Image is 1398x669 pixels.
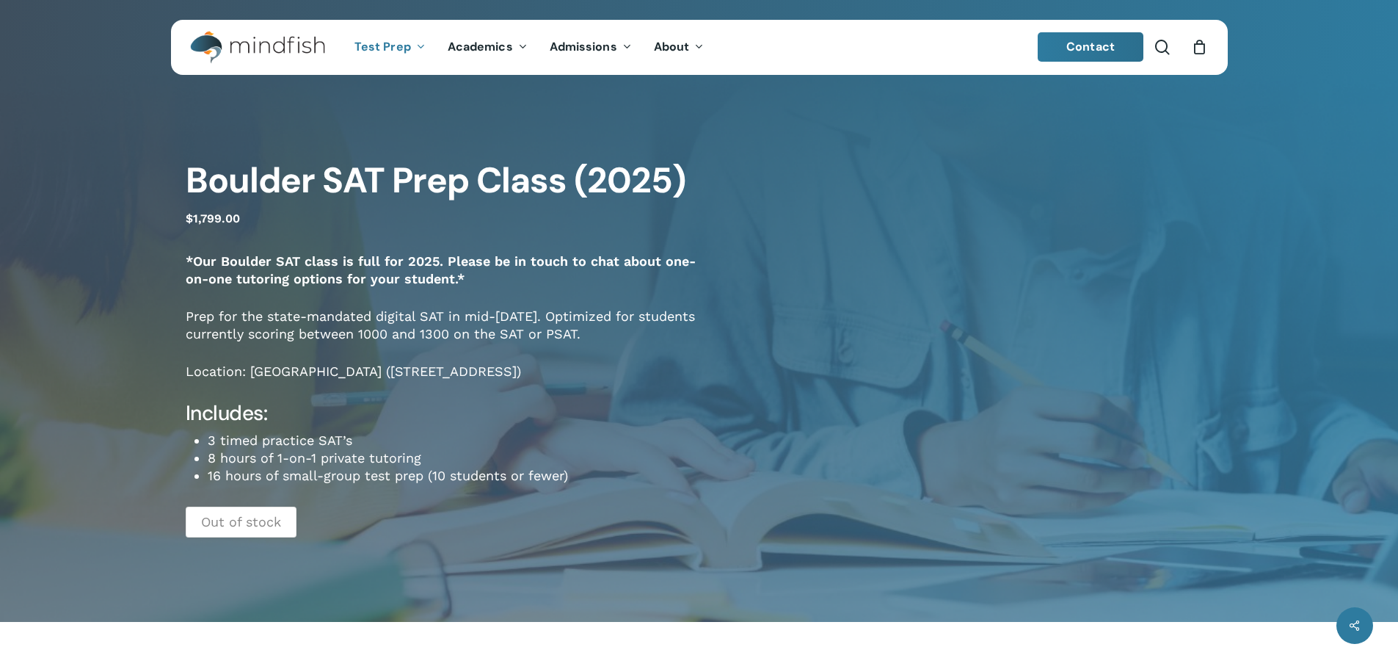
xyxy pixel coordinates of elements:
[186,211,193,225] span: $
[354,39,411,54] span: Test Prep
[448,39,513,54] span: Academics
[1066,39,1115,54] span: Contact
[343,41,437,54] a: Test Prep
[186,507,296,538] p: Out of stock
[171,20,1228,75] header: Main Menu
[1038,32,1143,62] a: Contact
[208,449,699,467] li: 8 hours of 1-on-1 private tutoring
[539,41,643,54] a: Admissions
[186,308,699,363] p: Prep for the state-mandated digital SAT in mid-[DATE]. Optimized for students currently scoring b...
[643,41,716,54] a: About
[208,467,699,485] li: 16 hours of small-group test prep (10 students or fewer)
[208,432,699,449] li: 3 timed practice SAT’s
[343,20,715,75] nav: Main Menu
[186,400,699,427] h4: Includes:
[186,159,699,202] h1: Boulder SAT Prep Class (2025)
[186,253,696,286] strong: *Our Boulder SAT class is full for 2025. Please be in touch to chat about one-on-one tutoring opt...
[186,211,240,225] bdi: 1,799.00
[550,39,617,54] span: Admissions
[437,41,539,54] a: Academics
[186,363,699,400] p: Location: [GEOGRAPHIC_DATA] ([STREET_ADDRESS])
[654,39,690,54] span: About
